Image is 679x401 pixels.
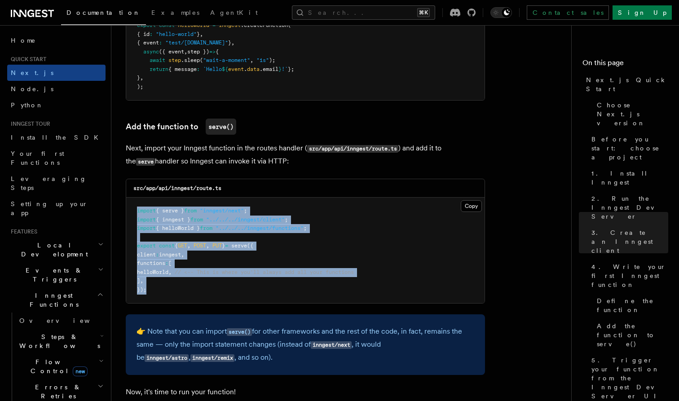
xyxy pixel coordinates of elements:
span: await [150,57,165,63]
span: "test/[DOMAIN_NAME]" [165,40,228,46]
p: Now, it's time to run your function! [126,386,485,398]
span: { inngest } [156,216,190,223]
code: src/app/api/inngest/route.ts [133,185,221,191]
span: ] [137,278,140,284]
span: } [137,75,140,81]
span: , [200,31,203,37]
a: Python [7,97,106,113]
span: import [137,225,156,231]
span: { event [137,40,159,46]
span: Overview [19,317,112,324]
a: Node.js [7,81,106,97]
span: Features [7,228,37,235]
span: Before you start: choose a project [591,135,668,162]
span: const [159,242,175,249]
span: "1s" [256,57,269,63]
span: serve [231,242,247,249]
span: 1. Install Inngest [591,169,668,187]
span: Define the function [597,296,668,314]
p: Next, import your Inngest function in the routes handler ( ) and add it to the handler so Inngest... [126,142,485,168]
a: 3. Create an Inngest client [588,225,668,259]
span: , [184,48,187,55]
span: Choose Next.js version [597,101,668,128]
span: 4. Write your first Inngest function [591,262,668,289]
span: ); [269,57,275,63]
span: , [187,242,190,249]
span: Python [11,101,44,109]
code: inngest/astro [145,354,189,362]
span: step }) [187,48,209,55]
a: Documentation [61,3,146,25]
span: event [228,66,244,72]
a: 4. Write your first Inngest function [588,259,668,293]
span: Examples [151,9,199,16]
span: Node.js [11,85,53,93]
a: Examples [146,3,205,24]
span: ${ [222,66,228,72]
span: Your first Functions [11,150,64,166]
span: { message [168,66,197,72]
span: , [140,278,143,284]
span: Steps & Workflows [16,332,100,350]
button: Copy [461,200,482,212]
button: Toggle dark mode [490,7,512,18]
span: Leveraging Steps [11,175,87,191]
span: "../../../inngest/functions" [216,225,304,231]
span: Next.js [11,69,53,76]
button: Flow Controlnew [16,354,106,379]
code: serve() [206,119,236,135]
button: Events & Triggers [7,262,106,287]
a: Define the function [593,293,668,318]
a: Sign Up [613,5,672,20]
span: "../../../inngest/client" [206,216,285,223]
button: Inngest Functions [7,287,106,313]
span: ({ [247,242,253,249]
span: , [250,57,253,63]
span: { id [137,31,150,37]
span: Errors & Retries [16,383,97,401]
span: async [143,48,159,55]
span: return [150,66,168,72]
code: serve [136,158,155,166]
span: import [137,207,156,214]
p: 👉 Note that you can import for other frameworks and the rest of the code, in fact, remains the sa... [137,325,474,364]
span: client [137,251,156,258]
a: Contact sales [527,5,609,20]
span: POST [194,242,206,249]
span: , [231,40,234,46]
span: => [209,48,216,55]
span: import [137,216,156,223]
span: "hello-world" [156,31,197,37]
a: Next.js [7,65,106,81]
a: 2. Run the Inngest Dev Server [588,190,668,225]
span: }); [137,286,146,293]
span: [ [168,260,172,266]
span: !` [282,66,288,72]
span: data [247,66,260,72]
span: , [168,269,172,275]
a: Next.js Quick Start [582,72,668,97]
a: Choose Next.js version [593,97,668,131]
span: Documentation [66,9,141,16]
span: . [244,66,247,72]
button: Local Development [7,237,106,262]
span: Quick start [7,56,46,63]
span: .email [260,66,278,72]
span: // <-- This is where you'll always add all your functions [175,269,354,275]
span: Install the SDK [11,134,104,141]
code: inngest/next [311,341,352,349]
a: Overview [16,313,106,329]
span: ); [137,84,143,90]
span: Next.js Quick Start [586,75,668,93]
span: export [137,242,156,249]
span: 3. Create an Inngest client [591,228,668,255]
a: Before you start: choose a project [588,131,668,165]
a: AgentKit [205,3,263,24]
span: : [156,251,159,258]
span: helloWorld [137,269,168,275]
h4: On this page [582,57,668,72]
span: from [184,207,197,214]
span: ; [285,216,288,223]
span: , [140,75,143,81]
span: : [165,260,168,266]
